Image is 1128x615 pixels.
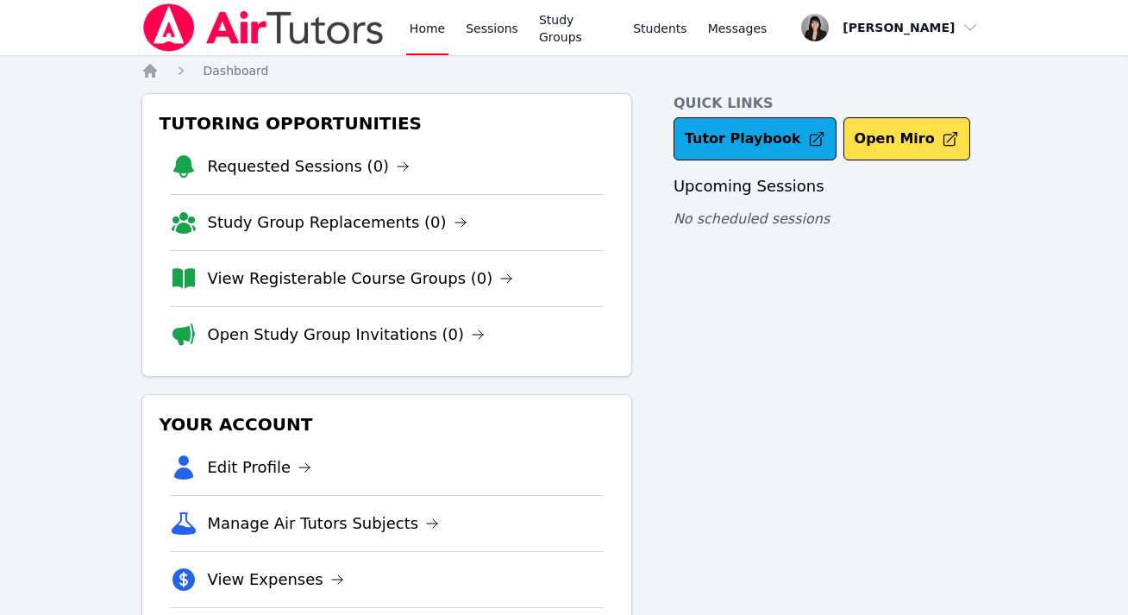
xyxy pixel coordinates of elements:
[156,108,617,139] h3: Tutoring Opportunities
[674,210,830,227] span: No scheduled sessions
[141,62,987,79] nav: Breadcrumb
[208,154,410,179] a: Requested Sessions (0)
[208,323,486,347] a: Open Study Group Invitations (0)
[204,62,269,79] a: Dashboard
[674,174,987,198] h3: Upcoming Sessions
[208,568,344,592] a: View Expenses
[708,20,768,37] span: Messages
[156,409,617,440] h3: Your Account
[208,210,467,235] a: Study Group Replacements (0)
[674,93,987,114] h4: Quick Links
[208,511,440,536] a: Manage Air Tutors Subjects
[208,455,312,480] a: Edit Profile
[204,64,269,78] span: Dashboard
[208,267,514,291] a: View Registerable Course Groups (0)
[674,117,837,160] a: Tutor Playbook
[843,117,970,160] button: Open Miro
[141,3,385,52] img: Air Tutors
